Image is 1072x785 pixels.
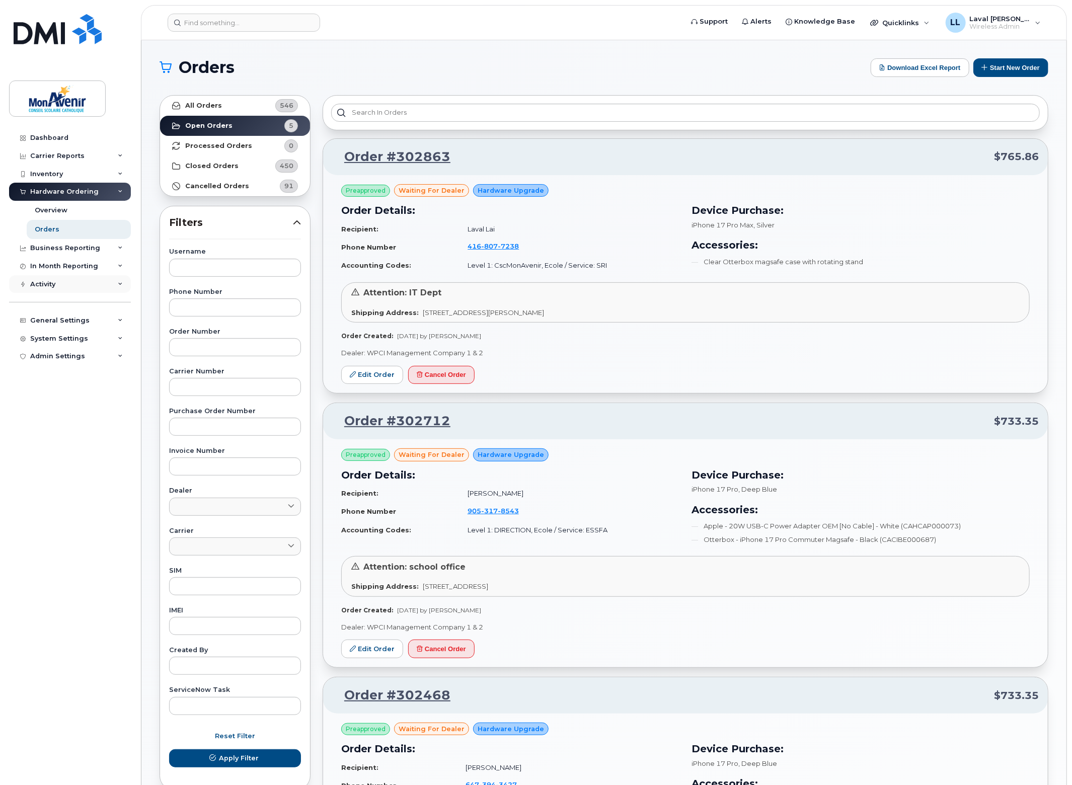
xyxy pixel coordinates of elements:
button: Cancel Order [408,640,475,658]
label: IMEI [169,607,301,614]
strong: Recipient: [341,489,378,497]
strong: Open Orders [185,122,233,130]
span: , Silver [753,221,775,229]
span: [DATE] by [PERSON_NAME] [397,606,481,614]
span: Attention: school office [363,562,466,572]
li: Clear Otterbox magsafe case with rotating stand [692,257,1030,267]
h3: Order Details: [341,203,679,218]
td: Laval Lai [458,220,679,238]
strong: All Orders [185,102,222,110]
label: Carrier Number [169,368,301,375]
span: 807 [481,242,498,250]
button: Start New Order [973,58,1048,77]
span: 905 [468,507,519,515]
td: [PERSON_NAME] [456,759,679,776]
li: Otterbox - iPhone 17 Pro Commuter Magsafe - Black (CACIBE000687) [692,535,1030,544]
p: Dealer: WPCI Management Company 1 & 2 [341,622,1030,632]
h3: Device Purchase: [692,203,1030,218]
strong: Shipping Address: [351,308,419,317]
span: iPhone 17 Pro [692,485,738,493]
span: 0 [289,141,293,150]
td: Level 1: CscMonAvenir, Ecole / Service: SRI [458,257,679,274]
td: Level 1: DIRECTION, Ecole / Service: ESSFA [458,521,679,539]
strong: Accounting Codes: [341,526,411,534]
span: Preapproved [346,186,386,195]
label: Dealer [169,488,301,494]
strong: Order Created: [341,606,393,614]
span: , Deep Blue [738,485,777,493]
span: 450 [280,161,293,171]
label: Invoice Number [169,448,301,454]
span: 317 [481,507,498,515]
span: $733.35 [994,414,1039,429]
span: Attention: IT Dept [363,288,441,297]
span: 91 [284,181,293,191]
span: Hardware Upgrade [478,450,544,459]
span: $765.86 [994,149,1039,164]
label: Username [169,249,301,255]
h3: Accessories: [692,502,1030,517]
label: Order Number [169,329,301,335]
a: Order #302468 [332,686,450,704]
a: Order #302712 [332,412,450,430]
strong: Processed Orders [185,142,252,150]
a: 4168077238 [468,242,531,250]
h3: Device Purchase: [692,741,1030,756]
span: 546 [280,101,293,110]
button: Cancel Order [408,366,475,384]
span: [STREET_ADDRESS][PERSON_NAME] [423,308,544,317]
span: iPhone 17 Pro Max [692,221,753,229]
button: Apply Filter [169,749,301,767]
h3: Device Purchase: [692,467,1030,483]
span: $733.35 [994,688,1039,703]
strong: Phone Number [341,243,396,251]
span: Orders [179,60,235,75]
span: waiting for dealer [399,450,465,459]
span: Hardware Upgrade [478,724,544,734]
h3: Order Details: [341,741,679,756]
span: Apply Filter [219,753,259,763]
label: SIM [169,568,301,574]
span: waiting for dealer [399,186,465,195]
h3: Order Details: [341,467,679,483]
span: , Deep Blue [738,759,777,767]
label: Purchase Order Number [169,408,301,415]
span: 7238 [498,242,519,250]
label: ServiceNow Task [169,687,301,693]
a: Edit Order [341,640,403,658]
strong: Recipient: [341,225,378,233]
a: Open Orders5 [160,116,310,136]
span: 8543 [498,507,519,515]
span: Preapproved [346,450,386,459]
span: [STREET_ADDRESS] [423,582,488,590]
button: Download Excel Report [871,58,969,77]
a: Processed Orders0 [160,136,310,156]
span: waiting for dealer [399,724,465,734]
td: [PERSON_NAME] [458,485,679,502]
span: Filters [169,215,293,230]
span: iPhone 17 Pro [692,759,738,767]
p: Dealer: WPCI Management Company 1 & 2 [341,348,1030,358]
strong: Recipient: [341,763,378,771]
span: Reset Filter [215,731,255,741]
a: Cancelled Orders91 [160,176,310,196]
span: 416 [468,242,519,250]
li: Apple - 20W USB-C Power Adapter OEM [No Cable] - White (CAHCAP000073) [692,521,1030,531]
strong: Order Created: [341,332,393,340]
span: 5 [289,121,293,130]
strong: Closed Orders [185,162,239,170]
input: Search in orders [331,104,1040,122]
button: Reset Filter [169,727,301,745]
span: Preapproved [346,725,386,734]
h3: Accessories: [692,238,1030,253]
strong: Cancelled Orders [185,182,249,190]
strong: Phone Number [341,507,396,515]
a: Edit Order [341,366,403,384]
a: 9053178543 [468,507,531,515]
label: Carrier [169,528,301,534]
span: [DATE] by [PERSON_NAME] [397,332,481,340]
a: Closed Orders450 [160,156,310,176]
strong: Accounting Codes: [341,261,411,269]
